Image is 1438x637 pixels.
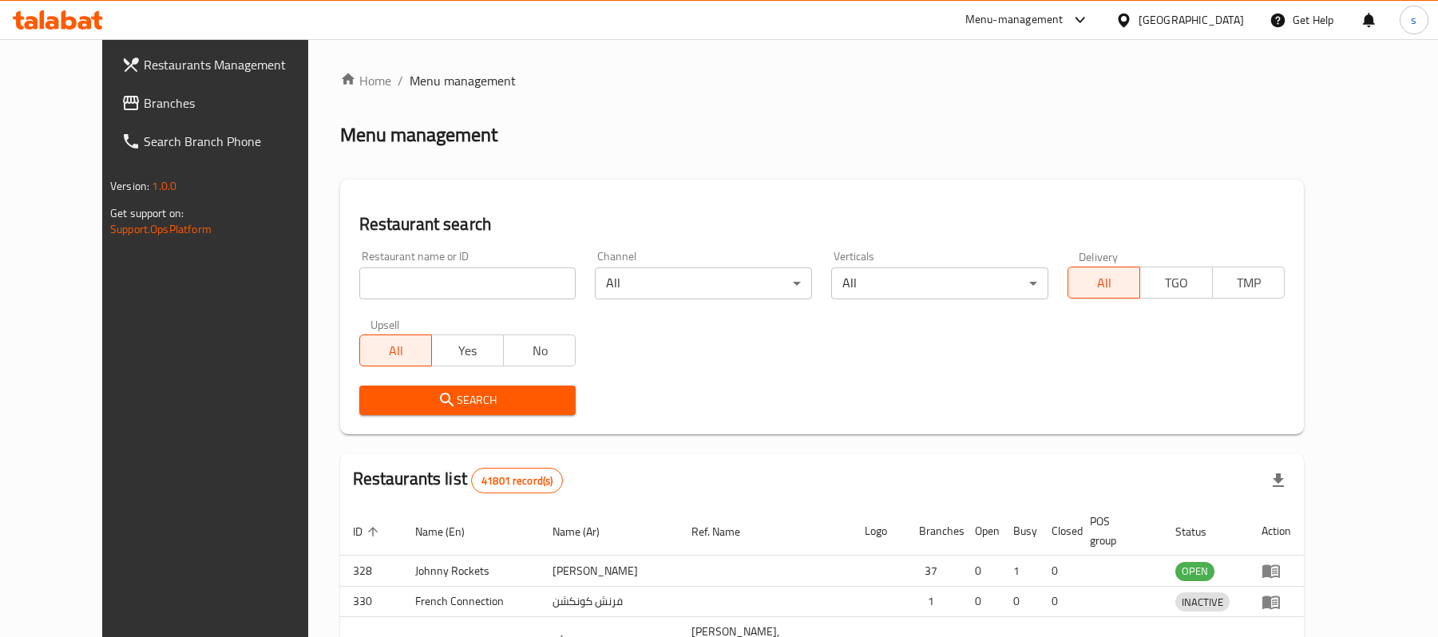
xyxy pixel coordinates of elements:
[1039,586,1077,617] td: 0
[472,473,562,489] span: 41801 record(s)
[372,390,564,410] span: Search
[1079,251,1119,262] label: Delivery
[1000,556,1039,587] td: 1
[110,203,184,224] span: Get support on:
[595,267,812,299] div: All
[831,267,1048,299] div: All
[402,556,541,587] td: Johnny Rockets
[398,71,403,90] li: /
[1262,592,1291,611] div: Menu
[1075,271,1134,295] span: All
[359,267,576,299] input: Search for restaurant name or ID..
[109,84,343,122] a: Branches
[353,522,383,541] span: ID
[852,507,906,556] th: Logo
[1175,522,1227,541] span: Status
[340,586,402,617] td: 330
[553,522,620,541] span: Name (Ar)
[359,386,576,415] button: Search
[1139,11,1244,29] div: [GEOGRAPHIC_DATA]
[410,71,516,90] span: Menu management
[471,468,563,493] div: Total records count
[1262,561,1291,580] div: Menu
[1175,562,1214,581] div: OPEN
[340,71,1304,90] nav: breadcrumb
[503,334,576,366] button: No
[540,586,679,617] td: فرنش كونكشن
[144,132,330,151] span: Search Branch Phone
[1259,461,1297,500] div: Export file
[152,176,176,196] span: 1.0.0
[1212,267,1285,299] button: TMP
[110,176,149,196] span: Version:
[962,556,1000,587] td: 0
[510,339,569,362] span: No
[906,586,962,617] td: 1
[906,556,962,587] td: 37
[109,122,343,160] a: Search Branch Phone
[1000,586,1039,617] td: 0
[906,507,962,556] th: Branches
[340,556,402,587] td: 328
[1175,592,1230,611] div: INACTIVE
[1139,267,1212,299] button: TGO
[1219,271,1278,295] span: TMP
[1411,11,1416,29] span: s
[438,339,497,362] span: Yes
[1039,507,1077,556] th: Closed
[353,467,564,493] h2: Restaurants list
[962,586,1000,617] td: 0
[965,10,1064,30] div: Menu-management
[1175,593,1230,611] span: INACTIVE
[110,219,212,239] a: Support.OpsPlatform
[540,556,679,587] td: [PERSON_NAME]
[1249,507,1304,556] th: Action
[415,522,485,541] span: Name (En)
[1068,267,1140,299] button: All
[144,93,330,113] span: Branches
[1147,271,1206,295] span: TGO
[1090,512,1143,550] span: POS group
[402,586,541,617] td: French Connection
[691,522,761,541] span: Ref. Name
[109,45,343,84] a: Restaurants Management
[340,71,391,90] a: Home
[1039,556,1077,587] td: 0
[431,334,504,366] button: Yes
[1175,562,1214,580] span: OPEN
[359,334,432,366] button: All
[1000,507,1039,556] th: Busy
[962,507,1000,556] th: Open
[359,212,1285,236] h2: Restaurant search
[144,55,330,74] span: Restaurants Management
[366,339,426,362] span: All
[340,122,497,148] h2: Menu management
[370,318,400,330] label: Upsell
